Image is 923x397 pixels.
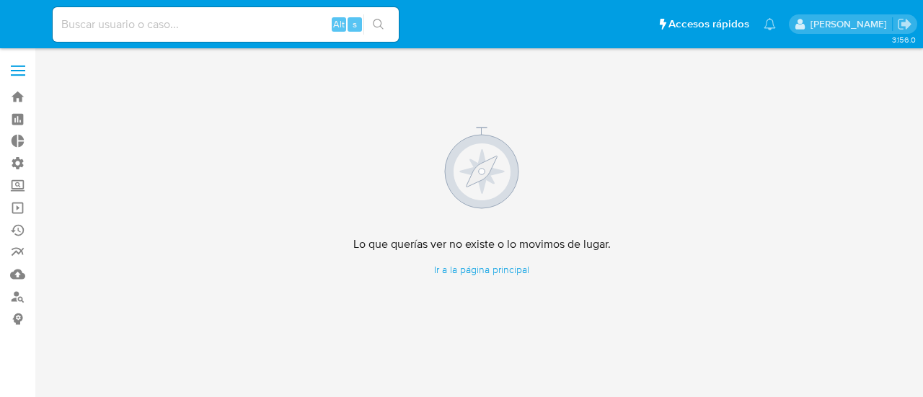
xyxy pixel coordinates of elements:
[897,17,912,32] a: Salir
[353,237,611,251] h4: Lo que querías ver no existe o lo movimos de lugar.
[53,15,399,34] input: Buscar usuario o caso...
[363,14,393,35] button: search-icon
[333,17,345,31] span: Alt
[353,263,611,277] a: Ir a la página principal
[353,17,357,31] span: s
[668,17,749,32] span: Accesos rápidos
[764,18,776,30] a: Notificaciones
[811,17,892,31] p: rociodaniela.benavidescatalan@mercadolibre.cl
